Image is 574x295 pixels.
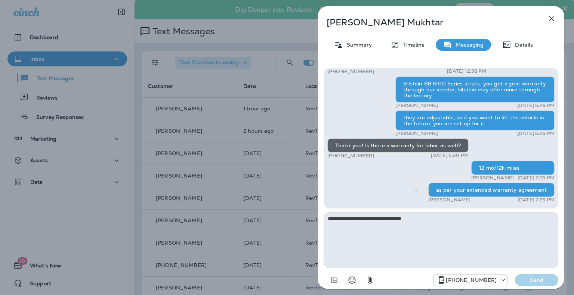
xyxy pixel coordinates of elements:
p: [DATE] 5:30 PM [431,153,469,159]
div: Bilstein B8 5100 Series struts, you get a year warranty through our vendor, bilstein may offer mo... [395,76,555,103]
span: Sent [413,186,417,193]
div: 12 mo/12k miles [471,161,555,175]
p: [PHONE_NUMBER] [327,68,374,75]
p: [PERSON_NAME] [471,175,514,181]
p: [PHONE_NUMBER] [446,277,497,283]
button: Add in a premade template [327,273,342,288]
div: as per your extended warranty agreement [428,183,555,197]
p: [DATE] 7:23 PM [518,175,555,181]
p: [PERSON_NAME] Mukhtar [327,17,531,28]
div: +1 (571) 520-7309 [434,276,507,285]
button: Select an emoji [345,273,359,288]
p: [DATE] 5:26 PM [517,103,555,109]
p: [PERSON_NAME] [395,103,438,109]
p: [DATE] 12:38 PM [447,68,486,74]
p: [PHONE_NUMBER] [327,153,374,159]
p: Timeline [399,42,425,48]
p: [PERSON_NAME] [428,197,471,203]
p: Details [511,42,533,48]
p: Messaging [452,42,484,48]
div: they are adjustable, so if you want to lift the vehicle in the future, you are set up for it [395,110,555,131]
p: Summary [343,42,372,48]
div: Thank you! Is there a warranty for labor as well? [327,138,469,153]
p: [DATE] 5:26 PM [517,131,555,136]
p: [PERSON_NAME] [395,131,438,136]
p: [DATE] 7:23 PM [518,197,555,203]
